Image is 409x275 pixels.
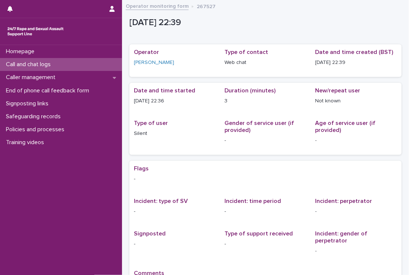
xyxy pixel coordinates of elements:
[315,49,393,55] span: Date and time created (BST)
[134,231,166,237] span: Signposted
[6,24,65,39] img: rhQMoQhaT3yELyF149Cw
[134,88,195,94] span: Date and time started
[315,59,397,67] p: [DATE] 22:39
[197,2,216,10] p: 267527
[224,208,306,215] p: -
[134,166,149,172] span: Flags
[3,87,95,94] p: End of phone call feedback form
[224,231,293,237] span: Type of support received
[134,120,168,126] span: Type of user
[126,1,189,10] a: Operator monitoring form
[315,231,368,244] span: Incident: gender of perpetrator
[224,97,306,105] p: 3
[224,88,276,94] span: Duration (minutes)
[3,126,70,133] p: Policies and processes
[224,120,294,133] span: Gender of service user (if provided)
[134,130,216,137] p: Silent
[224,137,306,145] p: -
[224,59,306,67] p: Web chat
[134,198,188,204] span: Incident: type of SV
[224,49,268,55] span: Type of contact
[134,97,216,105] p: [DATE] 22:36
[315,247,397,255] p: -
[315,208,397,215] p: -
[3,139,50,146] p: Training videos
[3,48,40,55] p: Homepage
[134,175,397,183] p: -
[315,97,397,105] p: Not known
[3,74,61,81] p: Caller management
[3,61,57,68] p: Call and chat logs
[224,240,306,248] p: -
[315,198,372,204] span: Incident: perpetrator
[134,240,216,248] p: -
[134,49,159,55] span: Operator
[129,17,399,28] p: [DATE] 22:39
[315,120,376,133] span: Age of service user (if provided)
[315,137,397,145] p: -
[224,198,281,204] span: Incident: time period
[134,208,216,215] p: -
[3,113,67,120] p: Safeguarding records
[134,59,174,67] a: [PERSON_NAME]
[3,100,54,107] p: Signposting links
[315,88,361,94] span: New/repeat user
